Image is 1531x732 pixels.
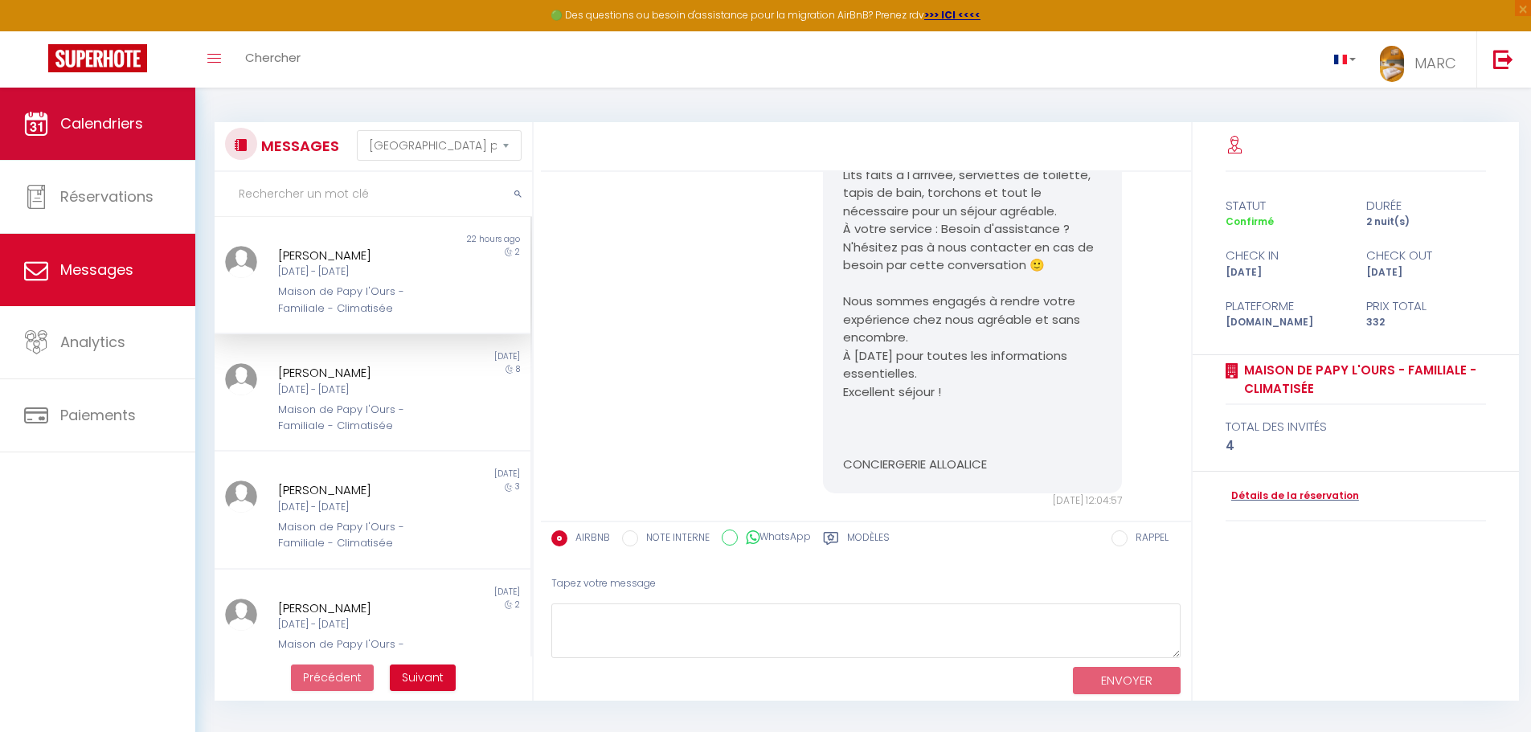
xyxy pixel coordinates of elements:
span: 3 [515,481,520,493]
span: 2 [515,246,520,258]
div: total des invités [1226,417,1487,436]
div: [DATE] 12:04:57 [823,493,1122,509]
input: Rechercher un mot clé [215,172,532,217]
button: ENVOYER [1073,667,1181,695]
label: WhatsApp [738,530,811,547]
div: [PERSON_NAME] [278,599,441,618]
h3: MESSAGES [257,128,339,164]
div: Tapez votre message [551,564,1181,603]
div: 332 [1356,315,1496,330]
div: Prix total [1356,296,1496,316]
label: RAPPEL [1128,530,1169,548]
div: statut [1215,196,1356,215]
span: Réservations [60,186,154,207]
div: Maison de Papy l'Ours - Familiale - Climatisée [278,636,441,669]
label: AIRBNB [567,530,610,548]
span: Analytics [60,332,125,352]
div: [DATE] [1356,265,1496,280]
img: ... [1380,46,1404,82]
img: ... [225,599,257,631]
label: NOTE INTERNE [638,530,710,548]
span: Messages [60,260,133,280]
div: Maison de Papy l'Ours - Familiale - Climatisée [278,284,441,317]
a: Détails de la réservation [1226,489,1359,504]
div: 22 hours ago [372,233,530,246]
button: Previous [291,665,374,692]
div: [DOMAIN_NAME] [1215,315,1356,330]
div: check out [1356,246,1496,265]
div: durée [1356,196,1496,215]
img: ... [225,246,257,278]
div: [PERSON_NAME] [278,481,441,500]
div: 2 nuit(s) [1356,215,1496,230]
div: [DATE] [372,586,530,599]
div: Plateforme [1215,296,1356,316]
img: ... [225,363,257,395]
span: Chercher [245,49,301,66]
span: 8 [516,363,520,375]
img: logout [1493,49,1513,69]
img: Super Booking [48,44,147,72]
div: [DATE] [372,468,530,481]
div: [DATE] - [DATE] [278,382,441,398]
div: [DATE] - [DATE] [278,500,441,515]
span: Confirmé [1226,215,1274,228]
div: 4 [1226,436,1487,456]
a: Maison de Papy l'Ours - Familiale - Climatisée [1238,361,1487,399]
label: Modèles [847,530,890,550]
div: [DATE] - [DATE] [278,264,441,280]
a: Chercher [233,31,313,88]
span: MARC [1414,53,1456,73]
div: Maison de Papy l'Ours - Familiale - Climatisée [278,402,441,435]
span: Calendriers [60,113,143,133]
div: Maison de Papy l'Ours - Familiale - Climatisée [278,519,441,552]
div: check in [1215,246,1356,265]
span: Suivant [402,669,444,685]
div: [DATE] [1215,265,1356,280]
span: Paiements [60,405,136,425]
div: [DATE] - [DATE] [278,617,441,632]
div: [PERSON_NAME] [278,363,441,382]
span: Précédent [303,669,362,685]
a: ... MARC [1368,31,1476,88]
span: 2 [515,599,520,611]
button: Next [390,665,456,692]
div: [PERSON_NAME] [278,246,441,265]
img: ... [225,481,257,513]
a: >>> ICI <<<< [924,8,980,22]
div: [DATE] [372,350,530,363]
